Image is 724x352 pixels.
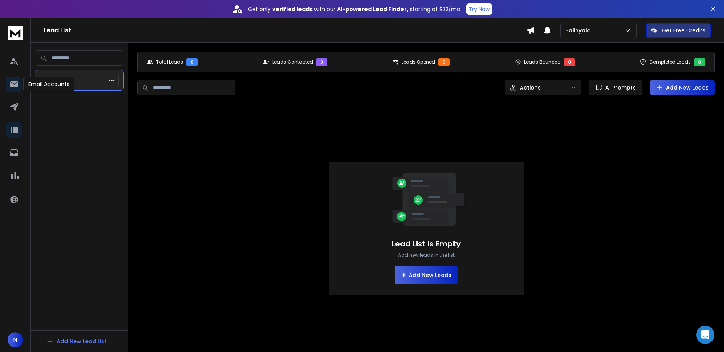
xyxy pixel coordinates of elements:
[40,334,113,349] button: Add New Lead List
[650,80,715,95] button: Add New Leads
[392,238,461,249] h1: Lead List is Empty
[8,26,23,40] img: logo
[272,59,313,65] p: Leads Contacted
[186,58,198,66] div: 0
[395,266,458,284] button: Add New Leads
[402,59,435,65] p: Leads Opened
[8,332,23,347] button: N
[589,80,642,95] button: AI Prompts
[469,5,490,13] p: Try Now
[696,326,714,344] div: Open Intercom Messenger
[662,27,705,34] p: Get Free Credits
[656,84,709,91] a: Add New Leads
[272,5,313,13] strong: verified leads
[23,77,74,91] div: Email Accounts
[564,58,575,66] div: 0
[316,58,327,66] div: 0
[602,84,636,91] span: AI Prompts
[337,5,408,13] strong: AI-powered Lead Finder,
[156,59,183,65] p: Total Leads
[398,252,455,258] p: Add new leads in the list
[646,23,711,38] button: Get Free Credits
[565,27,594,34] p: Balinyala
[466,3,492,15] button: Try Now
[44,26,527,35] h1: Lead List
[520,84,541,91] p: Actions
[694,58,705,66] div: 0
[40,77,67,84] p: Balinyala
[248,5,460,13] p: Get only with our starting at $22/mo
[438,58,450,66] div: 0
[524,59,561,65] p: Leads Bounced
[649,59,691,65] p: Completed Leads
